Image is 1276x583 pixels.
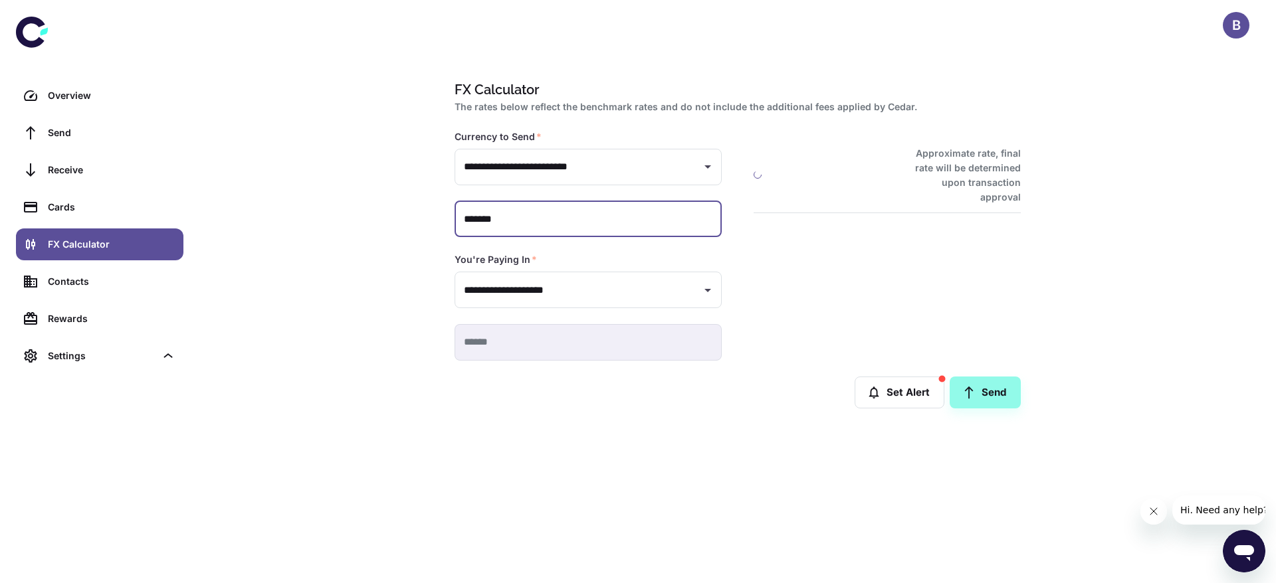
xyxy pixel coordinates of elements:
button: Open [698,281,717,299]
a: Cards [16,191,183,223]
h6: Approximate rate, final rate will be determined upon transaction approval [901,146,1021,205]
a: Send [950,376,1021,408]
div: Cards [48,200,175,214]
a: Send [16,117,183,149]
button: Open [698,157,717,176]
h1: FX Calculator [455,80,1015,100]
div: Send [48,125,175,140]
a: Receive [16,154,183,186]
button: Set Alert [855,376,944,408]
div: Settings [48,349,156,363]
div: FX Calculator [48,237,175,252]
div: Contacts [48,274,175,289]
div: Receive [48,163,175,177]
iframe: Close message [1140,498,1167,525]
iframe: Button to launch messaging window [1223,530,1265,572]
span: Hi. Need any help? [8,9,96,20]
label: Currency to Send [455,130,542,143]
a: Contacts [16,266,183,297]
a: Rewards [16,303,183,335]
a: Overview [16,80,183,112]
div: Overview [48,88,175,103]
a: FX Calculator [16,228,183,260]
button: B [1223,12,1249,39]
div: Settings [16,340,183,372]
div: Rewards [48,311,175,326]
label: You're Paying In [455,253,537,266]
iframe: Message from company [1172,495,1265,525]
